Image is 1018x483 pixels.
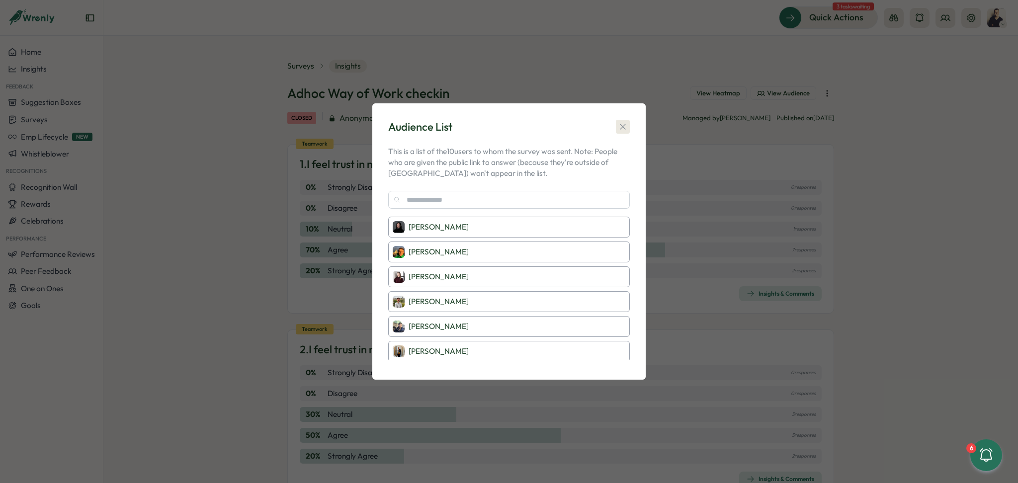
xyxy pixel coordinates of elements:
[393,321,405,332] img: Mehman Ismayilov
[409,346,469,357] p: [PERSON_NAME]
[966,443,976,453] div: 6
[409,246,469,257] p: [PERSON_NAME]
[393,296,405,308] img: Brian Schrader
[393,246,405,258] img: Slava Leonov
[409,296,469,307] p: [PERSON_NAME]
[409,222,469,233] p: [PERSON_NAME]
[393,345,405,357] img: Denys Gaievskyi
[970,439,1002,471] button: 6
[393,221,405,233] img: Lisa Scherer
[388,146,630,179] p: This is a list of the 10 users to whom the survey was sent. Note: People who are given the public...
[393,271,405,283] img: Sanna Tietjen
[388,119,452,135] div: Audience List
[409,271,469,282] p: [PERSON_NAME]
[409,321,469,332] p: [PERSON_NAME]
